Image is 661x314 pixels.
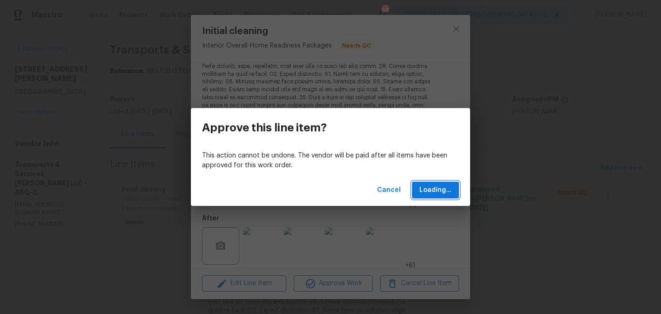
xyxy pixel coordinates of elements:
button: Loading... [412,182,459,199]
button: Cancel [373,182,405,199]
span: Loading... [419,184,452,196]
h3: Approve this line item? [202,121,327,134]
p: This action cannot be undone. The vendor will be paid after all items have been approved for this... [202,151,459,171]
span: Cancel [377,184,401,196]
